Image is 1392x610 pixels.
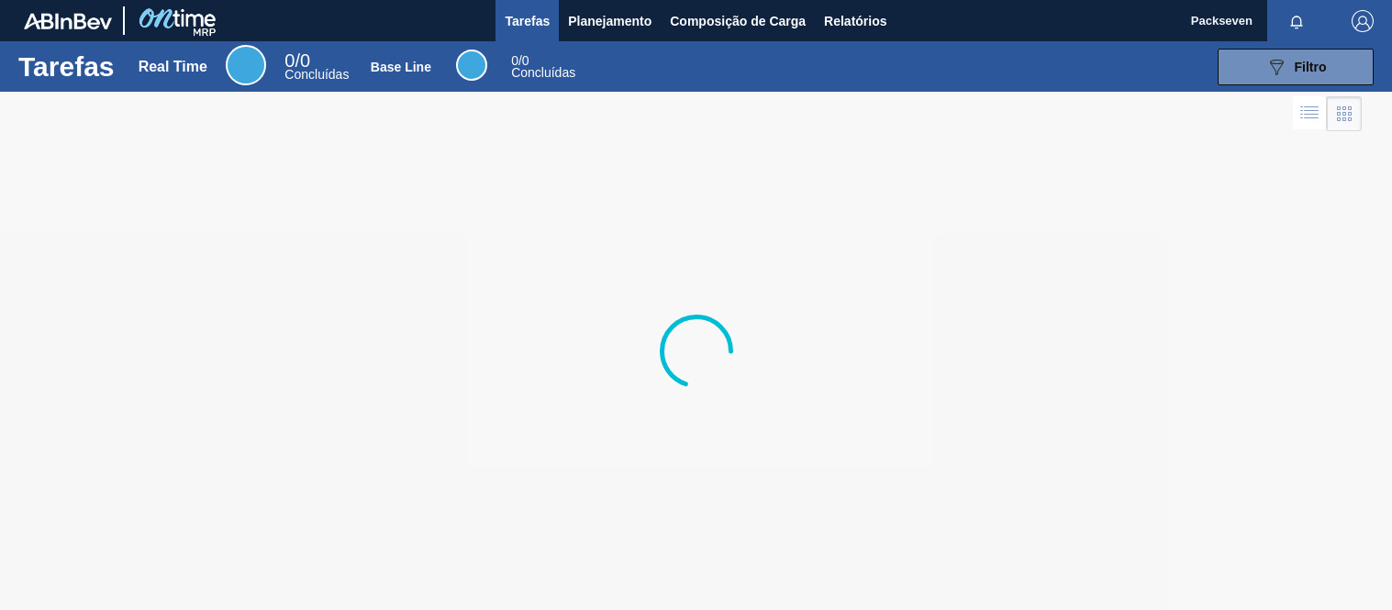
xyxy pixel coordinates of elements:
[1218,49,1374,85] button: Filtro
[284,53,349,81] div: Real Time
[1295,60,1327,74] span: Filtro
[568,10,651,32] span: Planejamento
[505,10,550,32] span: Tarefas
[371,60,431,74] div: Base Line
[511,53,518,68] span: 0
[284,67,349,82] span: Concluídas
[456,50,487,81] div: Base Line
[1267,8,1326,34] button: Notificações
[284,50,310,71] span: / 0
[511,65,575,80] span: Concluídas
[139,59,207,75] div: Real Time
[1352,10,1374,32] img: Logout
[824,10,886,32] span: Relatórios
[511,55,575,79] div: Base Line
[511,53,529,68] span: / 0
[226,45,266,85] div: Real Time
[18,56,115,77] h1: Tarefas
[284,50,295,71] span: 0
[24,13,112,29] img: TNhmsLtSVTkK8tSr43FrP2fwEKptu5GPRR3wAAAABJRU5ErkJggg==
[670,10,806,32] span: Composição de Carga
